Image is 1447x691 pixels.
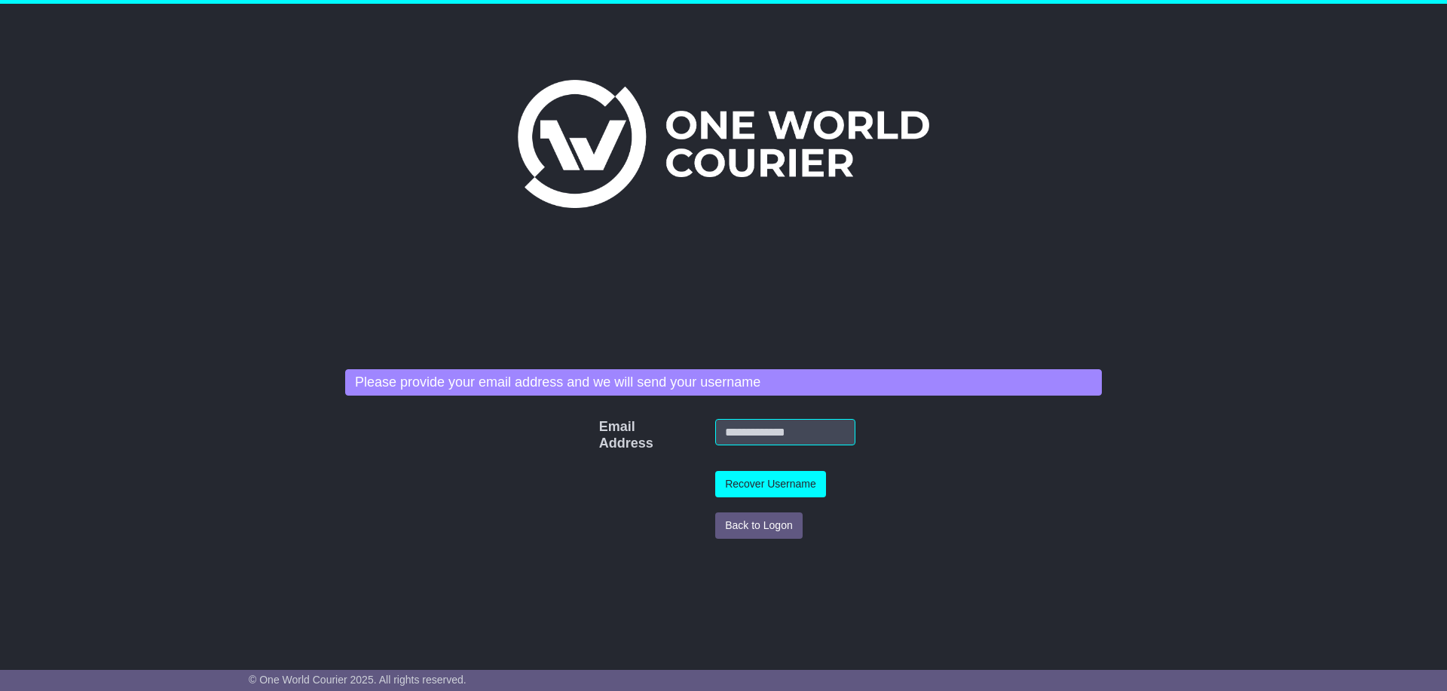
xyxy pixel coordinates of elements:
span: © One World Courier 2025. All rights reserved. [249,674,467,686]
label: Email Address [592,419,619,451]
div: Please provide your email address and we will send your username [345,369,1102,396]
button: Recover Username [715,471,826,497]
button: Back to Logon [715,512,803,539]
img: One World [518,80,929,208]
